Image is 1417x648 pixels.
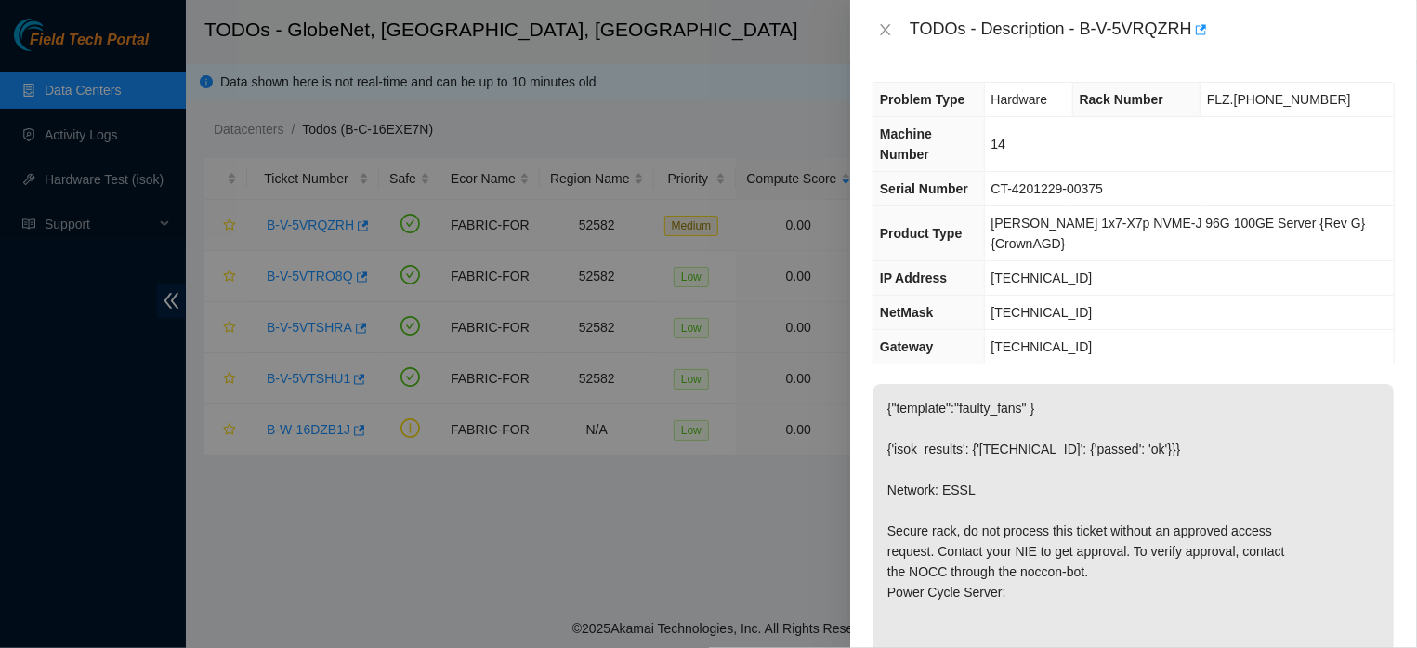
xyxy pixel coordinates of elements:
[880,305,934,320] span: NetMask
[991,216,1366,251] span: [PERSON_NAME] 1x7-X7p NVME-J 96G 100GE Server {Rev G}{CrownAGD}
[1207,92,1351,107] span: FLZ.[PHONE_NUMBER]
[878,22,893,37] span: close
[1080,92,1163,107] span: Rack Number
[873,21,899,39] button: Close
[880,226,962,241] span: Product Type
[880,271,947,285] span: IP Address
[991,271,1093,285] span: [TECHNICAL_ID]
[991,181,1104,196] span: CT-4201229-00375
[910,15,1395,45] div: TODOs - Description - B-V-5VRQZRH
[991,339,1093,354] span: [TECHNICAL_ID]
[880,126,932,162] span: Machine Number
[880,339,934,354] span: Gateway
[991,92,1048,107] span: Hardware
[880,92,965,107] span: Problem Type
[991,305,1093,320] span: [TECHNICAL_ID]
[991,137,1006,152] span: 14
[880,181,968,196] span: Serial Number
